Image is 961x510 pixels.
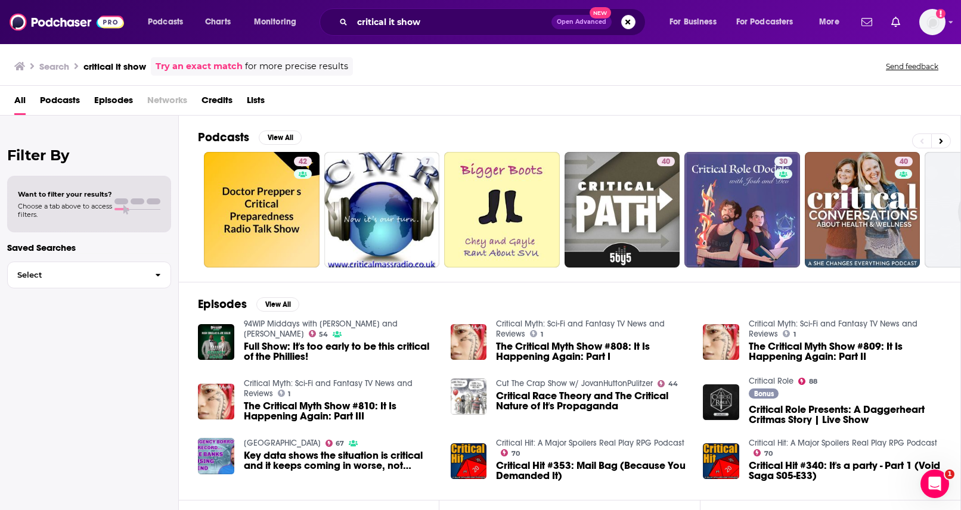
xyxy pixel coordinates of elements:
[811,13,854,32] button: open menu
[749,319,917,339] a: Critical Myth: Sci-Fi and Fantasy TV News and Reviews
[809,379,817,384] span: 88
[94,91,133,115] a: Episodes
[496,438,684,448] a: Critical Hit: A Major Spoilers Real Play RPG Podcast
[793,332,796,337] span: 1
[198,130,302,145] a: PodcastsView All
[749,461,941,481] a: Critical Hit #340: It's a party - Part 1 (Void Saga S05-E33)
[496,319,665,339] a: Critical Myth: Sci-Fi and Fantasy TV News and Reviews
[496,391,689,411] a: Critical Race Theory and The Critical Nature of It's Propaganda
[669,14,717,30] span: For Business
[245,60,348,73] span: for more precise results
[936,9,945,18] svg: Add a profile image
[198,324,234,360] img: Full Show: It's too early to be this critical of the Phillies!
[886,12,905,32] a: Show notifications dropdown
[244,341,436,362] a: Full Show: It's too early to be this critical of the Phillies!
[309,330,328,337] a: 54
[244,378,413,399] a: Critical Myth: Sci-Fi and Fantasy TV News and Reviews
[451,324,487,360] img: The Critical Myth Show #808: It Is Happening Again: Part I
[244,401,436,421] a: The Critical Myth Show #810: It Is Happening Again: Part III
[40,91,80,115] a: Podcasts
[684,152,800,268] a: 30
[198,297,247,312] h2: Episodes
[541,332,543,337] span: 1
[919,9,945,35] span: Logged in as AnthonyLam
[657,157,675,166] a: 40
[451,378,487,415] img: Critical Race Theory and The Critical Nature of It's Propaganda
[18,190,112,198] span: Want to filter your results?
[7,242,171,253] p: Saved Searches
[352,13,551,32] input: Search podcasts, credits, & more...
[551,15,612,29] button: Open AdvancedNew
[319,332,328,337] span: 54
[198,384,234,420] img: The Critical Myth Show #810: It Is Happening Again: Part III
[244,450,436,471] a: Key data shows the situation is critical and it keeps coming in worse, not better.
[661,13,731,32] button: open menu
[139,13,199,32] button: open menu
[294,157,312,166] a: 42
[703,324,739,360] img: The Critical Myth Show #809: It Is Happening Again: Part II
[244,438,321,448] a: Eurodollar University
[662,156,670,168] span: 40
[278,390,291,397] a: 1
[14,91,26,115] a: All
[919,9,945,35] button: Show profile menu
[244,319,398,339] a: 94WIP Middays with Hugh Douglas and Joe Giglio
[7,147,171,164] h2: Filter By
[919,9,945,35] img: User Profile
[749,341,941,362] a: The Critical Myth Show #809: It Is Happening Again: Part II
[451,443,487,480] img: Critical Hit #353: Mail Bag (Because You Demanded It)
[496,461,689,481] a: Critical Hit #353: Mail Bag (Because You Demanded It)
[895,157,913,166] a: 40
[749,376,793,386] a: Critical Role
[7,262,171,288] button: Select
[779,156,788,168] span: 30
[557,19,606,25] span: Open Advanced
[754,449,773,456] a: 70
[201,91,232,115] a: Credits
[857,12,877,32] a: Show notifications dropdown
[496,341,689,362] span: The Critical Myth Show #808: It Is Happening Again: Part I
[565,152,680,268] a: 40
[882,61,942,71] button: Send feedback
[254,14,296,30] span: Monitoring
[421,157,435,166] a: 7
[18,202,112,219] span: Choose a tab above to access filters.
[736,14,793,30] span: For Podcasters
[703,443,739,480] img: Critical Hit #340: It's a party - Part 1 (Void Saga S05-E33)
[204,152,320,268] a: 42
[259,130,302,145] button: View All
[156,60,243,73] a: Try an exact match
[798,378,817,385] a: 88
[246,13,312,32] button: open menu
[805,152,920,268] a: 40
[197,13,238,32] a: Charts
[749,405,941,425] span: Critical Role Presents: A Daggerheart Critmas Story | Live Show
[10,11,124,33] img: Podchaser - Follow, Share and Rate Podcasts
[8,271,145,279] span: Select
[205,14,231,30] span: Charts
[148,14,183,30] span: Podcasts
[39,61,69,72] h3: Search
[426,156,430,168] span: 7
[247,91,265,115] a: Lists
[703,384,739,421] a: Critical Role Presents: A Daggerheart Critmas Story | Live Show
[198,130,249,145] h2: Podcasts
[749,438,937,448] a: Critical Hit: A Major Spoilers Real Play RPG Podcast
[299,156,307,168] span: 42
[920,469,949,498] iframe: Intercom live chat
